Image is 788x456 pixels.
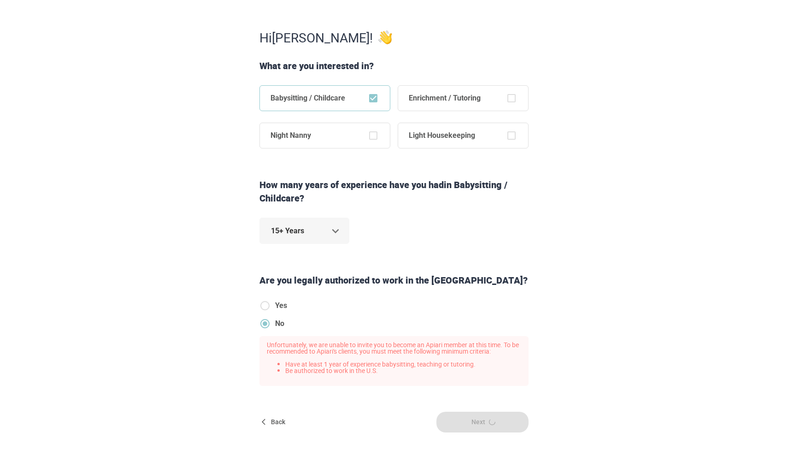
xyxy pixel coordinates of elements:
[256,178,532,205] div: How many years of experience have you had in Babysitting / Childcare ?
[398,85,492,111] span: Enrichment / Tutoring
[259,412,289,432] button: Back
[275,300,287,311] span: Yes
[256,274,532,287] div: Are you legally authorized to work in the [GEOGRAPHIC_DATA]?
[259,336,529,386] p: Unfortunately, we are unable to invite you to become an Apiari member at this time. To be recomme...
[285,367,521,374] li: Be authorized to work in the U.S.
[378,30,392,44] img: undo
[259,123,322,148] span: Night Nanny
[259,300,294,336] div: authorizedToWorkInUS
[259,85,356,111] span: Babysitting / Childcare
[259,218,349,244] div: 15+ Years
[398,123,486,148] span: Light Housekeeping
[256,59,532,73] div: What are you interested in?
[285,361,521,367] li: Have at least 1 year of experience babysitting, teaching or tutoring.
[256,28,532,47] div: Hi [PERSON_NAME] !
[275,318,284,329] span: No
